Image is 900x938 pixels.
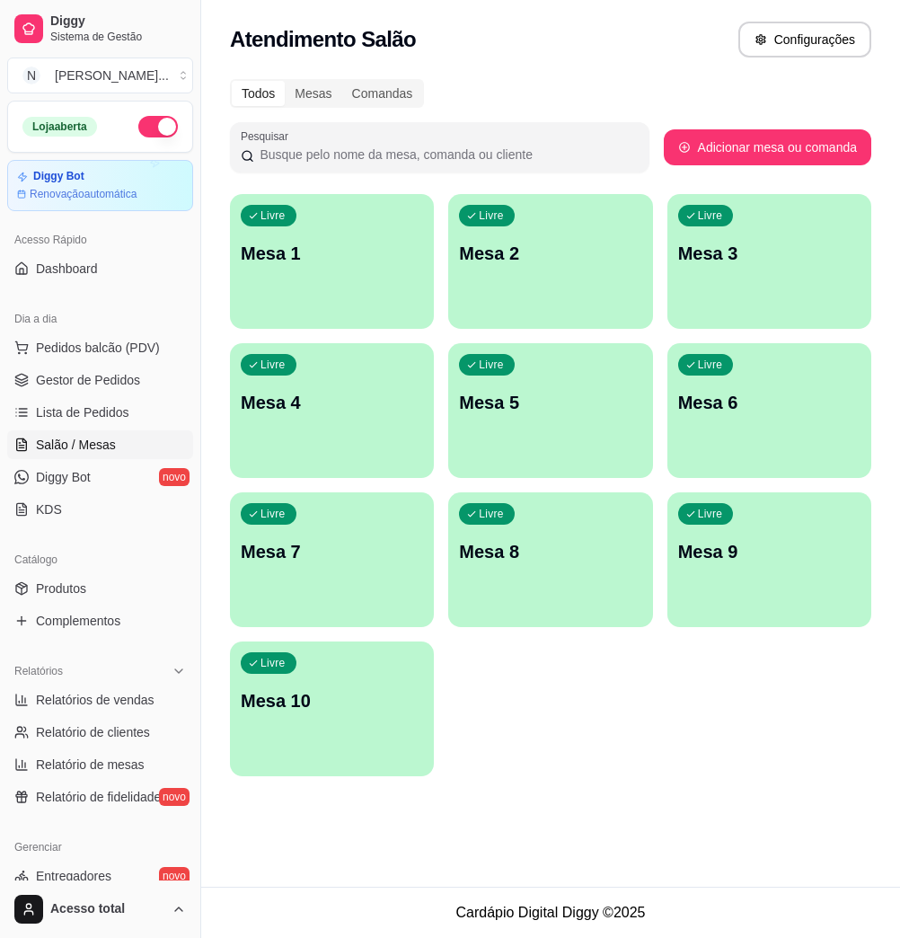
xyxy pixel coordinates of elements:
[230,642,434,776] button: LivreMesa 10
[260,656,286,670] p: Livre
[36,756,145,774] span: Relatório de mesas
[7,718,193,747] a: Relatório de clientes
[254,146,638,164] input: Pesquisar
[241,128,295,144] label: Pesquisar
[7,606,193,635] a: Complementos
[7,888,193,931] button: Acesso total
[7,783,193,811] a: Relatório de fidelidadenovo
[232,81,285,106] div: Todos
[7,254,193,283] a: Dashboard
[36,436,116,454] span: Salão / Mesas
[36,468,91,486] span: Diggy Bot
[448,492,652,627] button: LivreMesa 8
[678,539,860,564] p: Mesa 9
[22,66,40,84] span: N
[342,81,423,106] div: Comandas
[698,358,723,372] p: Livre
[230,25,416,54] h2: Atendimento Salão
[230,343,434,478] button: LivreMesa 4
[7,495,193,524] a: KDS
[260,507,286,521] p: Livre
[241,539,423,564] p: Mesa 7
[459,241,641,266] p: Mesa 2
[7,686,193,714] a: Relatórios de vendas
[285,81,341,106] div: Mesas
[698,507,723,521] p: Livre
[7,833,193,862] div: Gerenciar
[36,867,111,885] span: Entregadores
[667,194,871,329] button: LivreMesa 3
[241,390,423,415] p: Mesa 4
[7,366,193,394] a: Gestor de Pedidos
[7,333,193,362] button: Pedidos balcão (PDV)
[7,7,193,50] a: DiggySistema de Gestão
[36,500,62,518] span: KDS
[7,160,193,211] a: Diggy BotRenovaçãoautomática
[230,194,434,329] button: LivreMesa 1
[36,723,150,741] span: Relatório de clientes
[479,507,504,521] p: Livre
[241,688,423,713] p: Mesa 10
[664,129,871,165] button: Adicionar mesa ou comanda
[698,208,723,223] p: Livre
[260,208,286,223] p: Livre
[30,187,137,201] article: Renovação automática
[36,788,161,806] span: Relatório de fidelidade
[241,241,423,266] p: Mesa 1
[459,539,641,564] p: Mesa 8
[50,901,164,917] span: Acesso total
[7,305,193,333] div: Dia a dia
[36,691,154,709] span: Relatórios de vendas
[7,58,193,93] button: Select a team
[36,339,160,357] span: Pedidos balcão (PDV)
[22,117,97,137] div: Loja aberta
[7,398,193,427] a: Lista de Pedidos
[7,463,193,491] a: Diggy Botnovo
[678,390,860,415] p: Mesa 6
[7,574,193,603] a: Produtos
[7,862,193,890] a: Entregadoresnovo
[36,260,98,278] span: Dashboard
[667,492,871,627] button: LivreMesa 9
[50,13,186,30] span: Diggy
[260,358,286,372] p: Livre
[33,170,84,183] article: Diggy Bot
[36,371,140,389] span: Gestor de Pedidos
[36,580,86,597] span: Produtos
[459,390,641,415] p: Mesa 5
[7,430,193,459] a: Salão / Mesas
[448,194,652,329] button: LivreMesa 2
[36,612,120,630] span: Complementos
[55,66,169,84] div: [PERSON_NAME] ...
[448,343,652,478] button: LivreMesa 5
[138,116,178,137] button: Alterar Status
[667,343,871,478] button: LivreMesa 6
[7,750,193,779] a: Relatório de mesas
[36,403,129,421] span: Lista de Pedidos
[50,30,186,44] span: Sistema de Gestão
[479,208,504,223] p: Livre
[201,887,900,938] footer: Cardápio Digital Diggy © 2025
[7,226,193,254] div: Acesso Rápido
[738,22,871,58] button: Configurações
[7,545,193,574] div: Catálogo
[678,241,860,266] p: Mesa 3
[230,492,434,627] button: LivreMesa 7
[479,358,504,372] p: Livre
[14,664,63,678] span: Relatórios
